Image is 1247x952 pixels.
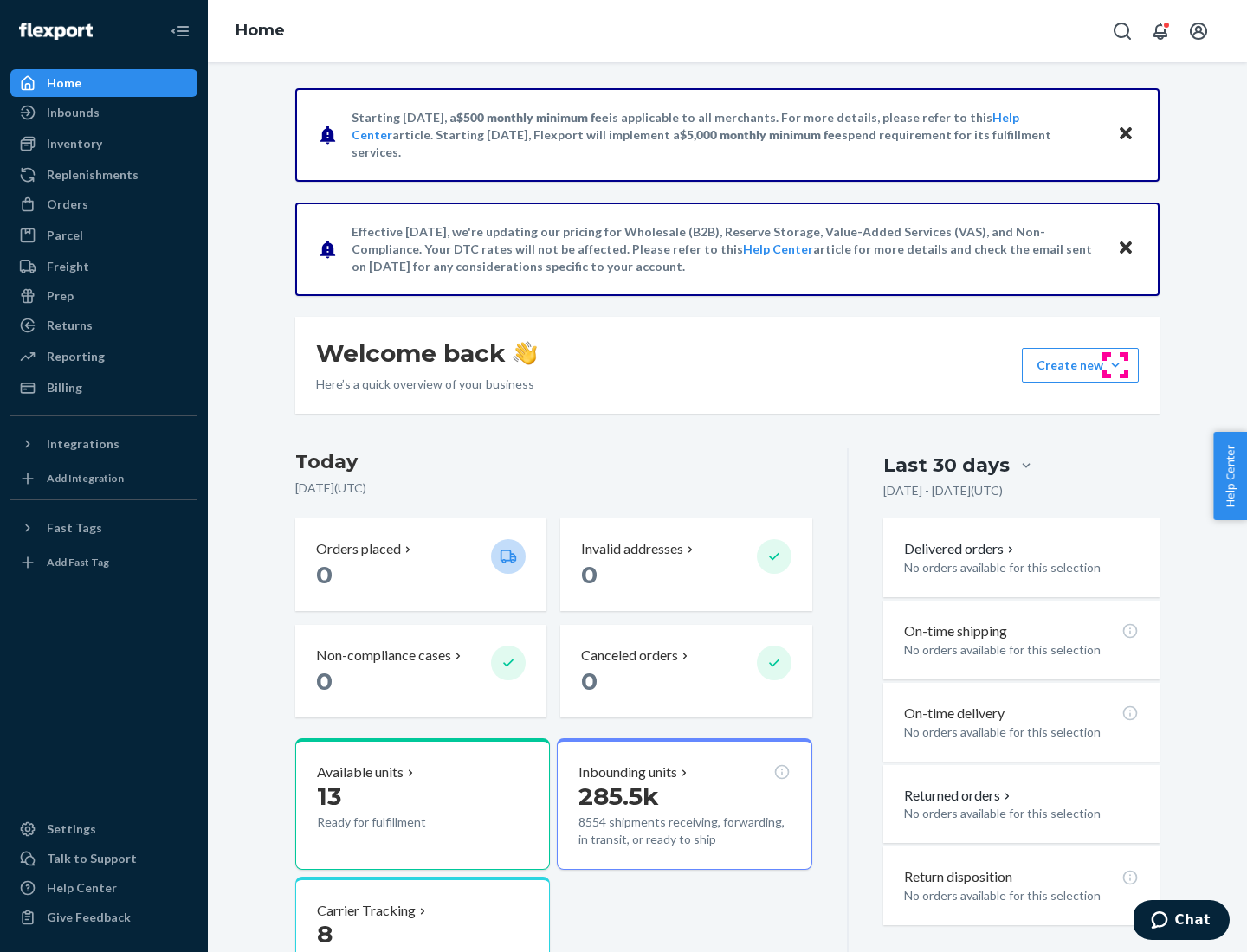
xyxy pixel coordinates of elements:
a: Home [236,21,285,40]
p: No orders available for this selection [904,724,1139,741]
span: 8 [317,919,333,949]
p: Non-compliance cases [316,646,451,666]
button: Orders placed 0 [295,518,546,611]
p: Effective [DATE], we're updating our pricing for Wholesale (B2B), Reserve Storage, Value-Added Se... [352,223,1101,275]
button: Returned orders [904,786,1014,806]
button: Create new [1022,348,1139,383]
a: Add Fast Tag [10,549,197,576]
div: Inventory [47,135,102,152]
span: $500 monthly minimum fee [456,110,609,125]
ol: breadcrumbs [222,6,299,56]
div: Home [47,74,81,92]
p: Available units [317,762,404,782]
div: Returns [47,317,93,334]
p: On-time shipping [904,621,1007,641]
button: Open Search Box [1105,14,1140,48]
a: Help Center [10,874,197,902]
div: Inbounds [47,104,100,121]
button: Delivered orders [904,539,1018,559]
span: 0 [581,666,598,696]
p: No orders available for this selection [904,887,1139,904]
img: Flexport logo [19,23,93,40]
button: Close Navigation [163,14,197,48]
div: Add Integration [47,471,124,486]
div: Parcel [47,227,83,244]
p: 8554 shipments receiving, forwarding, in transit, or ready to ship [578,814,790,848]
p: No orders available for this selection [904,805,1139,822]
button: Non-compliance cases 0 [295,625,546,717]
img: hand-wave emoji [513,341,537,365]
a: Help Center [743,241,813,256]
button: Available units13Ready for fulfillment [295,738,550,870]
p: Here’s a quick overview of your business [316,376,537,393]
button: Talk to Support [10,845,197,872]
a: Add Integration [10,465,197,492]
button: Inbounding units285.5k8554 shipments receiving, forwarding, in transit, or ready to ship [557,738,811,870]
h3: Today [295,448,812,476]
span: $5,000 monthly minimum fee [680,127,842,142]
p: No orders available for this selection [904,559,1139,576]
a: Billing [10,374,197,402]
a: Prep [10,282,197,310]
span: 285.5k [578,782,659,811]
p: Inbounding units [578,762,677,782]
div: Add Fast Tag [47,555,109,569]
h1: Welcome back [316,338,537,369]
p: Carrier Tracking [317,901,416,921]
span: 0 [316,560,333,589]
p: Orders placed [316,539,401,559]
a: Returns [10,312,197,339]
p: No orders available for this selection [904,641,1139,659]
button: Integrations [10,430,197,458]
a: Inbounds [10,99,197,126]
p: On-time delivery [904,704,1005,724]
a: Inventory [10,130,197,158]
button: Close [1115,236,1137,261]
div: Reporting [47,348,105,365]
div: Freight [47,258,89,275]
button: Canceled orders 0 [560,625,811,717]
p: Canceled orders [581,646,678,666]
p: [DATE] ( UTC ) [295,479,812,497]
a: Orders [10,190,197,218]
button: Invalid addresses 0 [560,518,811,611]
a: Settings [10,815,197,843]
a: Home [10,69,197,97]
div: Help Center [47,879,117,897]
span: 13 [317,782,341,811]
span: 0 [316,666,333,696]
div: Orders [47,196,88,213]
div: Last 30 days [883,452,1010,479]
button: Give Feedback [10,904,197,931]
a: Reporting [10,343,197,370]
a: Parcel [10,222,197,249]
div: Give Feedback [47,909,131,926]
p: Return disposition [904,867,1012,887]
button: Open notifications [1143,14,1178,48]
p: Invalid addresses [581,539,683,559]
iframe: Opens a widget where you can chat to one of our agents [1134,900,1230,943]
div: Integrations [47,435,120,453]
a: Freight [10,253,197,280]
button: Close [1115,122,1137,147]
p: Starting [DATE], a is applicable to all merchants. For more details, please refer to this article... [352,109,1101,161]
div: Billing [47,379,82,396]
button: Help Center [1213,432,1247,520]
span: 0 [581,560,598,589]
button: Open account menu [1181,14,1216,48]
div: Settings [47,820,96,838]
a: Replenishments [10,161,197,189]
div: Prep [47,287,74,305]
p: Ready for fulfillment [317,814,477,831]
button: Fast Tags [10,514,197,542]
div: Talk to Support [47,850,137,867]
div: Replenishments [47,166,139,183]
div: Fast Tags [47,519,102,537]
p: [DATE] - [DATE] ( UTC ) [883,482,1003,499]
